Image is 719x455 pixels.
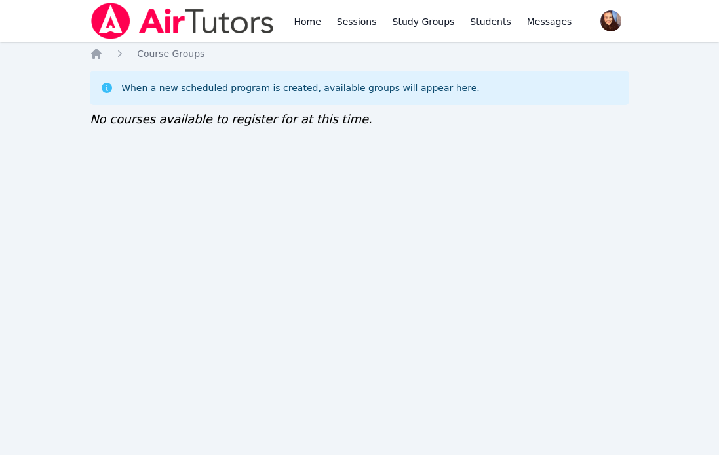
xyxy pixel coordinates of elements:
[527,15,572,28] span: Messages
[90,112,372,126] span: No courses available to register for at this time.
[137,47,204,60] a: Course Groups
[121,81,480,94] div: When a new scheduled program is created, available groups will appear here.
[90,3,275,39] img: Air Tutors
[90,47,629,60] nav: Breadcrumb
[137,49,204,59] span: Course Groups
